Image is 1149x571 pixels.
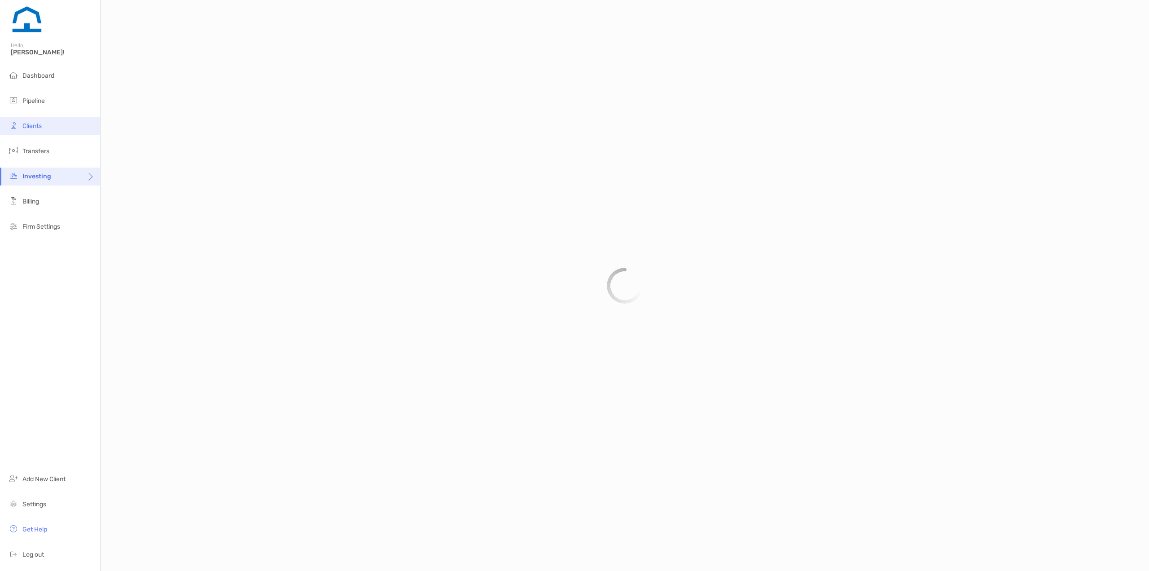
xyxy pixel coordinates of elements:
[22,551,44,558] span: Log out
[8,221,19,231] img: firm-settings icon
[22,97,45,105] span: Pipeline
[22,173,51,180] span: Investing
[22,122,42,130] span: Clients
[22,475,66,483] span: Add New Client
[22,223,60,230] span: Firm Settings
[11,49,95,56] span: [PERSON_NAME]!
[8,498,19,509] img: settings icon
[8,195,19,206] img: billing icon
[8,549,19,559] img: logout icon
[8,120,19,131] img: clients icon
[8,95,19,106] img: pipeline icon
[22,500,46,508] span: Settings
[11,4,43,36] img: Zoe Logo
[8,70,19,80] img: dashboard icon
[22,72,54,80] span: Dashboard
[22,147,49,155] span: Transfers
[8,523,19,534] img: get-help icon
[8,145,19,156] img: transfers icon
[22,526,47,533] span: Get Help
[8,170,19,181] img: investing icon
[8,473,19,484] img: add_new_client icon
[22,198,39,205] span: Billing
